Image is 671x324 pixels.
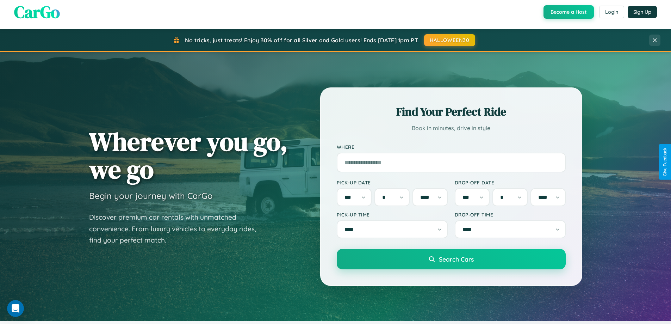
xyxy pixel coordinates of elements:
label: Where [337,144,566,150]
h1: Wherever you go, we go [89,128,288,183]
span: No tricks, just treats! Enjoy 30% off for all Silver and Gold users! Ends [DATE] 1pm PT. [185,37,419,44]
label: Pick-up Time [337,212,448,218]
iframe: Intercom live chat [7,300,24,317]
p: Discover premium car rentals with unmatched convenience. From luxury vehicles to everyday rides, ... [89,212,265,246]
div: Give Feedback [663,148,667,176]
h3: Begin your journey with CarGo [89,190,213,201]
button: Sign Up [628,6,657,18]
p: Book in minutes, drive in style [337,123,566,133]
button: Search Cars [337,249,566,269]
button: Login [599,6,624,18]
button: HALLOWEEN30 [424,34,475,46]
span: Search Cars [439,255,474,263]
span: CarGo [14,0,60,24]
label: Pick-up Date [337,179,448,185]
label: Drop-off Date [455,179,566,185]
h2: Find Your Perfect Ride [337,104,566,120]
button: Become a Host [543,5,594,19]
label: Drop-off Time [455,212,566,218]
